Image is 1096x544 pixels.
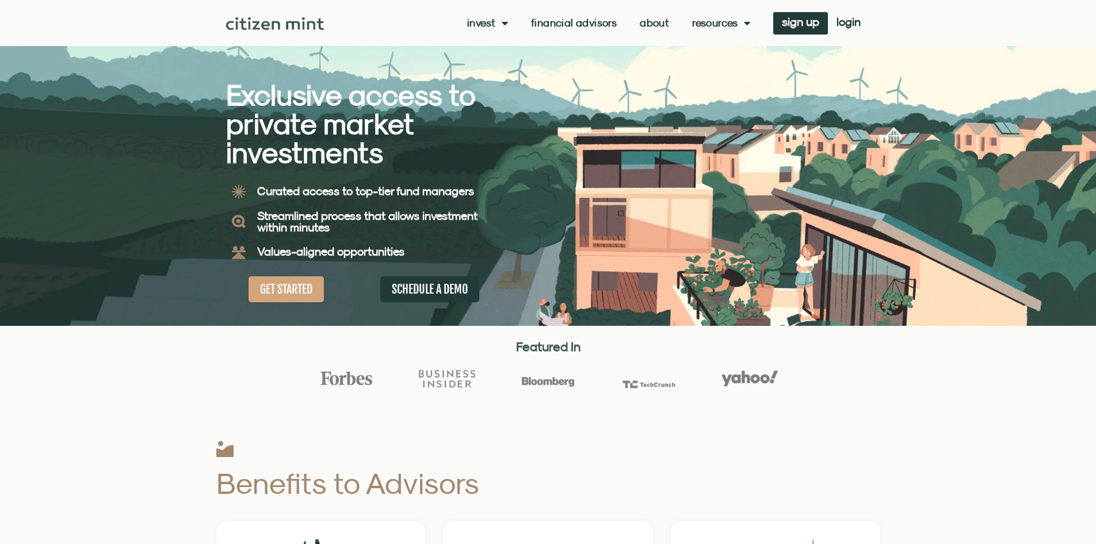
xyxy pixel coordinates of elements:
span: GET STARTED [260,282,312,296]
img: Forbes Logo [318,371,375,386]
b: Values-aligned opportunities [257,245,404,258]
a: Financial Advisors [531,17,617,29]
a: About [640,17,669,29]
h2: Benefits to Advisors [216,469,651,498]
nav: Menu [467,17,750,29]
span: SCHEDULE A DEMO [392,282,468,296]
h2: Exclusive access to private market investments [226,81,508,167]
b: Curated access to top-tier fund managers [257,184,474,197]
b: Streamlined process that allows investment within minutes [257,209,478,234]
a: SCHEDULE A DEMO [380,276,479,302]
a: Invest [467,17,508,29]
strong: Featured In [516,339,581,354]
span: sign up [782,18,819,26]
img: Citizen Mint [226,17,324,30]
a: sign up [773,12,828,35]
a: GET STARTED [249,276,324,302]
span: login [837,18,861,26]
a: login [828,12,869,35]
a: Resources [692,17,750,29]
